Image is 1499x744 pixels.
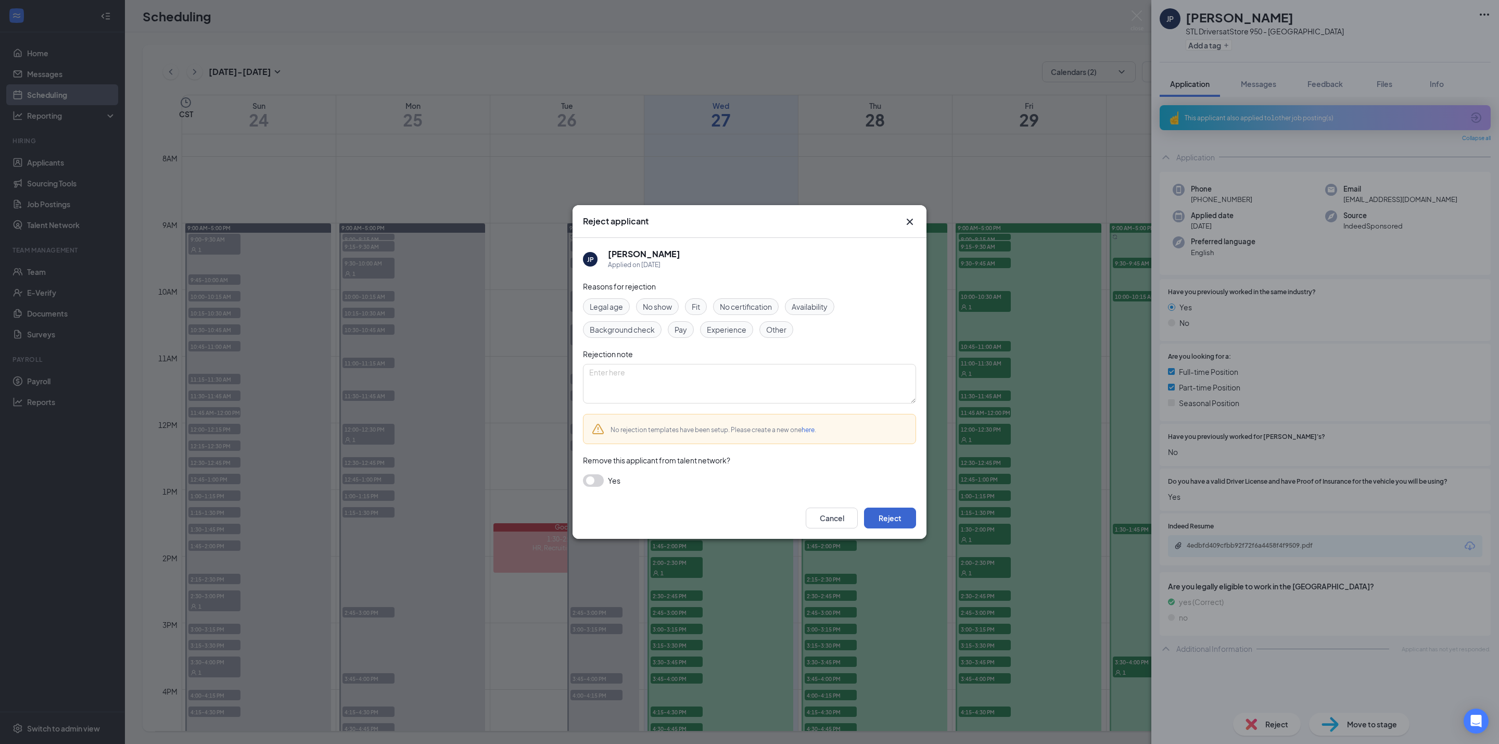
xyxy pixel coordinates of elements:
span: Pay [675,324,687,335]
span: Yes [608,474,620,487]
button: Reject [864,508,916,528]
div: Applied on [DATE] [608,260,680,270]
span: No rejection templates have been setup. Please create a new one . [611,426,816,434]
span: Rejection note [583,349,633,359]
span: Fit [692,301,700,312]
span: Remove this applicant from talent network? [583,456,730,465]
span: No certification [720,301,772,312]
div: Open Intercom Messenger [1464,709,1489,734]
span: Legal age [590,301,623,312]
span: Experience [707,324,746,335]
h5: [PERSON_NAME] [608,248,680,260]
span: No show [643,301,672,312]
span: Availability [792,301,828,312]
span: Background check [590,324,655,335]
a: here [802,426,815,434]
button: Cancel [806,508,858,528]
div: JP [587,255,594,264]
h3: Reject applicant [583,216,649,227]
button: Close [904,216,916,228]
svg: Warning [592,423,604,435]
span: Other [766,324,786,335]
svg: Cross [904,216,916,228]
span: Reasons for rejection [583,282,656,291]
